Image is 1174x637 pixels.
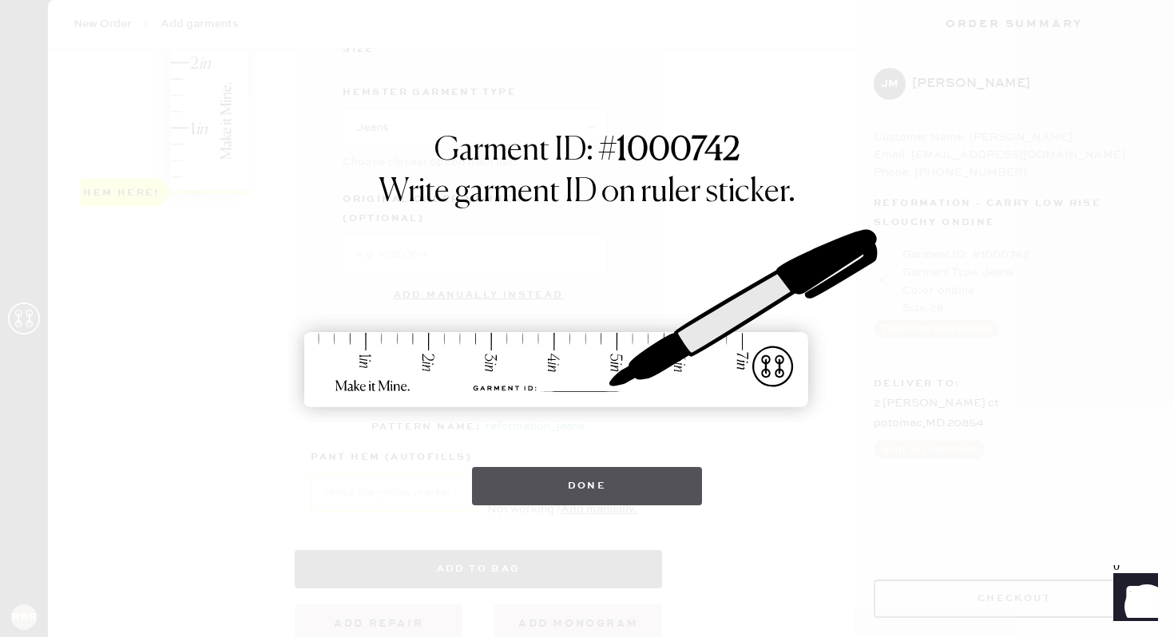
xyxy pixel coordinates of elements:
h1: Write garment ID on ruler sticker. [379,173,795,212]
iframe: Front Chat [1098,565,1167,634]
img: ruler-sticker-sharpie.svg [288,188,886,451]
strong: 1000742 [617,135,740,167]
h1: Garment ID: # [434,132,740,173]
button: Done [472,467,703,505]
